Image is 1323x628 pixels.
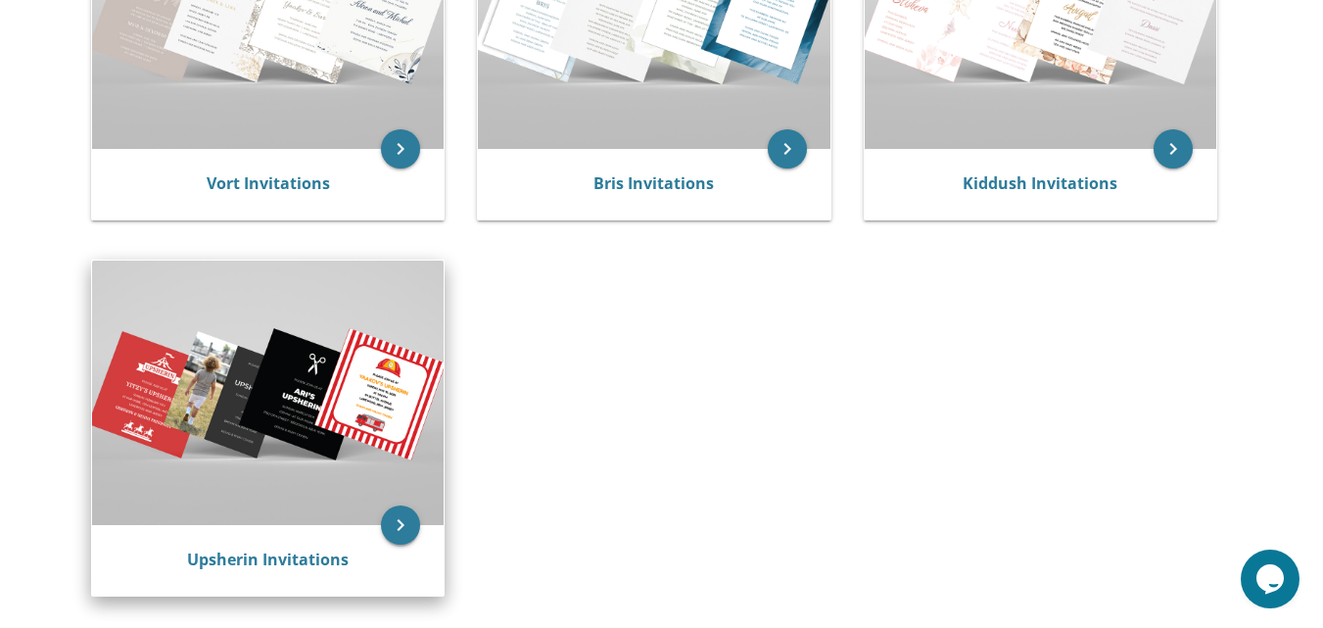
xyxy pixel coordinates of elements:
iframe: chat widget [1241,550,1303,608]
a: Upsherin Invitations [187,549,349,570]
a: keyboard_arrow_right [381,506,420,545]
a: keyboard_arrow_right [1154,129,1193,169]
img: Upsherin Invitations [92,261,444,524]
a: keyboard_arrow_right [381,129,420,169]
a: Kiddush Invitations [963,172,1117,194]
a: Bris Invitations [593,172,714,194]
a: keyboard_arrow_right [768,129,807,169]
a: Vort Invitations [207,172,330,194]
